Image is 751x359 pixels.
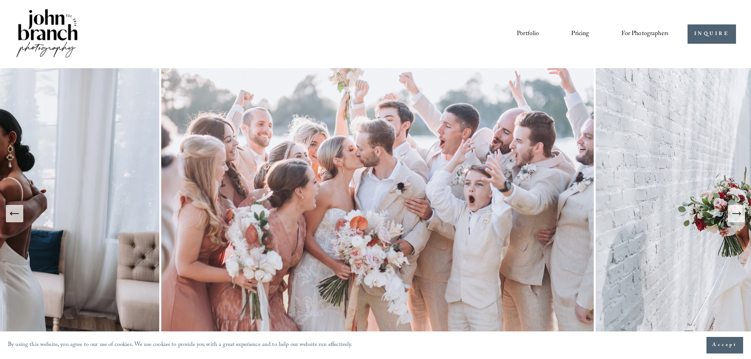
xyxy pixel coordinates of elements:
button: Accept [706,337,743,353]
a: folder dropdown [621,27,669,41]
span: Accept [712,341,737,349]
a: Pricing [571,27,589,41]
button: Next Slide [728,205,745,222]
img: John Branch IV Photography [15,7,79,61]
p: By using this website, you agree to our use of cookies. We use cookies to provide you with a grea... [8,340,353,351]
img: A wedding party celebrating outdoors, featuring a bride and groom kissing amidst cheering bridesm... [159,68,596,359]
a: Portfolio [517,27,539,41]
a: INQUIRE [688,24,736,44]
button: Previous Slide [6,205,23,222]
span: For Photographers [621,28,669,40]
